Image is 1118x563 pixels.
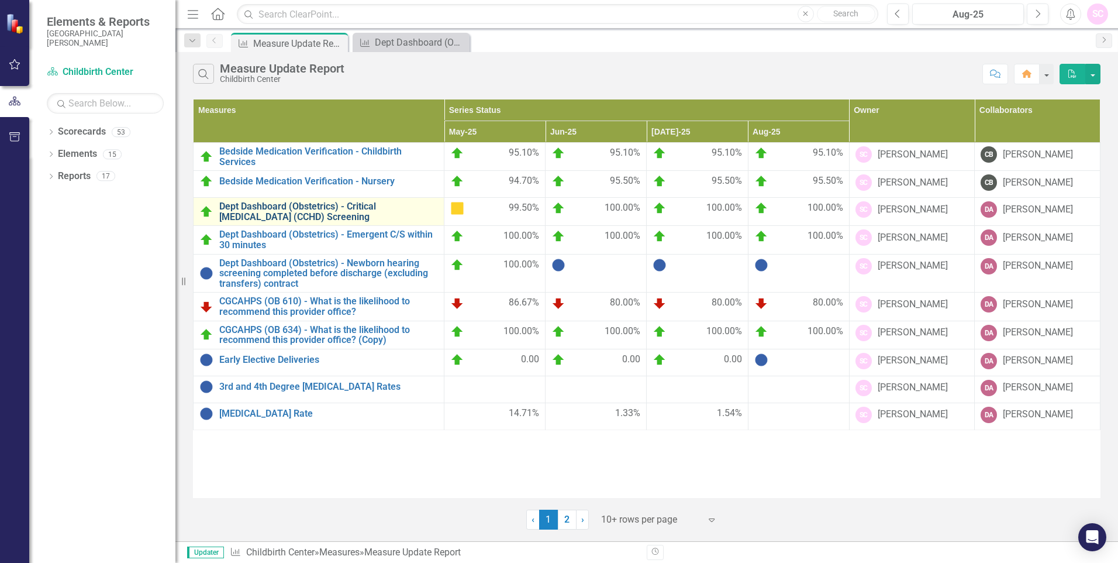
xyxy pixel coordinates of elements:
div: SC [855,325,872,341]
span: 100.00% [503,258,539,272]
div: [PERSON_NAME] [878,203,948,217]
div: [PERSON_NAME] [1003,408,1073,421]
div: DA [981,229,997,246]
a: Reports [58,170,91,183]
span: 0.00 [521,353,539,367]
td: Double-Click to Edit Right Click for Context Menu [194,403,444,430]
div: [PERSON_NAME] [878,381,948,394]
div: [PERSON_NAME] [1003,354,1073,368]
td: Double-Click to Edit [444,349,546,376]
img: No Information [199,266,213,280]
a: Dept Dashboard (Obstetrics) - Newborn hearing screening completed before discharge (excluding tra... [219,258,438,289]
td: Double-Click to Edit [546,349,647,376]
td: Double-Click to Edit [748,321,849,349]
div: CB [981,174,997,191]
span: 95.10% [813,146,843,160]
img: No Information [199,407,213,421]
a: [MEDICAL_DATA] Rate [219,408,438,419]
span: 100.00% [605,325,640,339]
img: Below Plan [754,296,768,310]
td: Double-Click to Edit Right Click for Context Menu [194,376,444,403]
span: Search [833,9,858,18]
span: 99.50% [509,201,539,215]
a: Scorecards [58,125,106,139]
img: On Target [754,174,768,188]
div: [PERSON_NAME] [878,148,948,162]
img: No Information [754,258,768,272]
a: 3rd and 4th Degree [MEDICAL_DATA] Rates [219,382,438,392]
div: [PERSON_NAME] [878,176,948,190]
div: [PERSON_NAME] [878,231,948,245]
span: 100.00% [503,229,539,243]
span: 95.50% [813,174,843,188]
a: Dept Dashboard (Obstetrics) - Critical [MEDICAL_DATA] (CCHD) Screening [219,201,438,222]
img: On Target [450,174,464,188]
img: On Target [199,328,213,342]
img: On Target [199,174,213,188]
img: Below Plan [199,300,213,314]
img: On Target [199,150,213,164]
td: Double-Click to Edit [647,349,748,376]
a: Bedside Medication Verification - Nursery [219,176,438,187]
div: Aug-25 [916,8,1020,22]
div: [PERSON_NAME] [1003,231,1073,245]
span: 100.00% [605,201,640,215]
a: Childbirth Center [47,66,164,79]
div: [PERSON_NAME] [878,326,948,339]
div: SC [855,380,872,396]
div: SC [855,146,872,163]
input: Search ClearPoint... [237,4,878,25]
div: DA [981,353,997,369]
a: Childbirth Center [246,547,315,558]
img: On Target [450,325,464,339]
td: Double-Click to Edit [748,293,849,321]
span: 95.50% [610,174,640,188]
div: DA [981,380,997,396]
div: SC [855,407,872,423]
div: [PERSON_NAME] [878,408,948,421]
span: 100.00% [706,325,742,339]
a: CGCAHPS (OB 610) - What is the likelihood to recommend this provider office? [219,296,438,317]
div: SC [855,201,872,218]
td: Double-Click to Edit Right Click for Context Menu [194,254,444,293]
span: 1 [539,510,558,530]
td: Double-Click to Edit [647,321,748,349]
div: SC [855,174,872,191]
span: 80.00% [813,296,843,310]
div: DA [981,407,997,423]
div: 15 [103,149,122,159]
div: Measure Update Report [220,62,344,75]
div: DA [981,258,997,274]
div: 53 [112,127,130,137]
img: No Information [551,258,565,272]
td: Double-Click to Edit Right Click for Context Menu [194,198,444,226]
img: No Information [199,353,213,367]
td: Double-Click to Edit Right Click for Context Menu [194,171,444,198]
img: Below Plan [653,296,667,310]
div: [PERSON_NAME] [1003,148,1073,162]
span: 80.00% [610,296,640,310]
a: Early Elective Deliveries [219,355,438,365]
img: Below Plan [551,296,565,310]
span: 0.00 [724,353,742,367]
span: 1.54% [717,407,742,420]
button: Search [817,6,875,22]
td: Double-Click to Edit [444,293,546,321]
div: 17 [96,171,115,181]
img: On Target [450,353,464,367]
span: 95.10% [712,146,742,160]
input: Search Below... [47,93,164,114]
span: 1.33% [615,407,640,420]
img: On Target [551,174,565,188]
img: No Information [653,258,667,272]
button: SC [1087,4,1108,25]
td: Double-Click to Edit [748,349,849,376]
span: 100.00% [808,201,843,215]
div: [PERSON_NAME] [1003,176,1073,190]
td: Double-Click to Edit [647,293,748,321]
img: Caution [450,201,464,215]
span: 100.00% [503,325,539,339]
span: 100.00% [706,201,742,215]
div: [PERSON_NAME] [878,298,948,311]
